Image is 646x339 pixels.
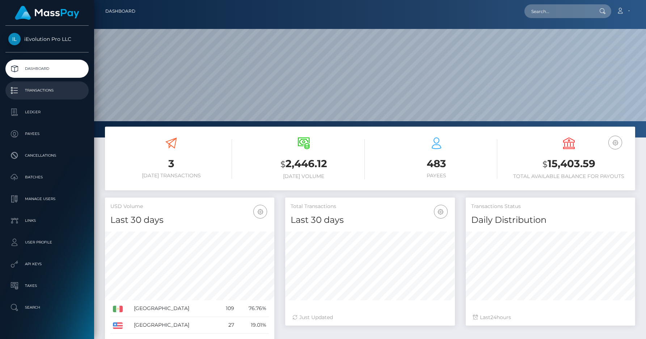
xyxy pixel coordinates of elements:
[291,214,449,226] h4: Last 30 days
[8,128,86,139] p: Payees
[8,215,86,226] p: Links
[105,4,135,19] a: Dashboard
[5,277,89,295] a: Taxes
[508,157,630,171] h3: 15,403.59
[110,214,269,226] h4: Last 30 days
[5,36,89,42] span: iEvolution Pro LLC
[218,300,237,317] td: 109
[8,259,86,270] p: API Keys
[8,302,86,313] p: Search
[113,306,123,312] img: MX.png
[5,103,89,121] a: Ledger
[15,6,79,20] img: MassPay Logo
[8,150,86,161] p: Cancellations
[110,173,232,179] h6: [DATE] Transactions
[8,280,86,291] p: Taxes
[8,85,86,96] p: Transactions
[110,203,269,210] h5: USD Volume
[376,157,497,171] h3: 483
[131,317,218,334] td: [GEOGRAPHIC_DATA]
[5,298,89,317] a: Search
[237,317,269,334] td: 19.01%
[8,237,86,248] p: User Profile
[291,203,449,210] h5: Total Transactions
[218,317,237,334] td: 27
[5,190,89,208] a: Manage Users
[8,194,86,204] p: Manage Users
[524,4,592,18] input: Search...
[292,314,447,321] div: Just Updated
[5,233,89,251] a: User Profile
[490,314,497,321] span: 24
[5,81,89,99] a: Transactions
[131,300,218,317] td: [GEOGRAPHIC_DATA]
[8,63,86,74] p: Dashboard
[8,107,86,118] p: Ledger
[113,322,123,329] img: US.png
[376,173,497,179] h6: Payees
[471,214,630,226] h4: Daily Distribution
[8,172,86,183] p: Batches
[5,125,89,143] a: Payees
[5,168,89,186] a: Batches
[237,300,269,317] td: 76.76%
[280,159,286,169] small: $
[5,212,89,230] a: Links
[473,314,628,321] div: Last hours
[5,60,89,78] a: Dashboard
[243,157,364,171] h3: 2,446.12
[110,157,232,171] h3: 3
[471,203,630,210] h5: Transactions Status
[8,33,21,45] img: iEvolution Pro LLC
[508,173,630,179] h6: Total Available Balance for Payouts
[5,147,89,165] a: Cancellations
[243,173,364,179] h6: [DATE] Volume
[542,159,548,169] small: $
[5,255,89,273] a: API Keys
